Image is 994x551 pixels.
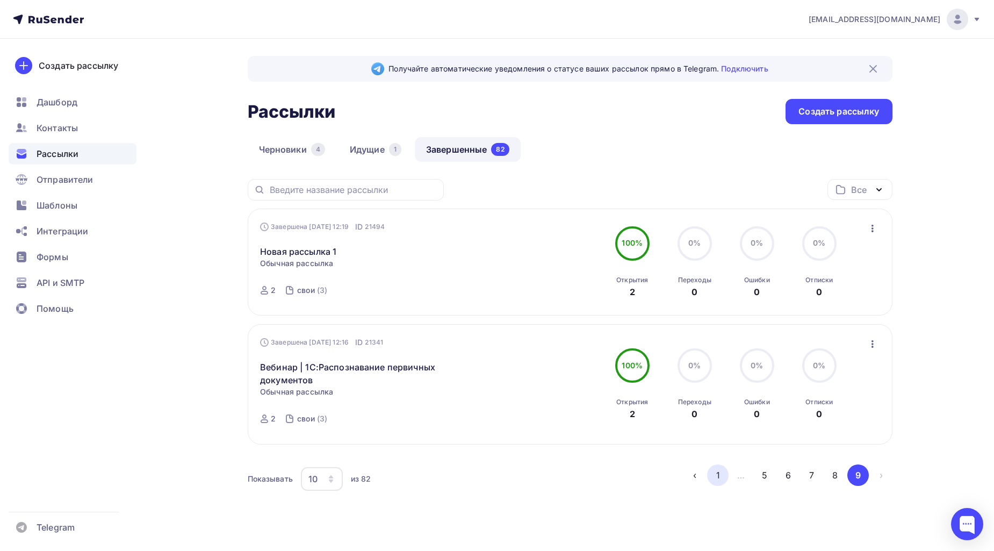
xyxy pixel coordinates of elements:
div: 2 [271,285,276,296]
span: ID [355,337,363,348]
div: (3) [317,413,327,424]
span: Обычная рассылка [260,258,333,269]
span: Рассылки [37,147,78,160]
div: 0 [754,407,760,420]
ul: Pagination [684,464,892,486]
div: свои [297,413,315,424]
div: 10 [308,473,318,485]
div: 0 [816,285,822,298]
button: Go to page 7 [801,464,822,486]
a: Рассылки [9,143,136,164]
div: Показывать [248,474,293,484]
span: 21494 [365,221,385,232]
span: Контакты [37,121,78,134]
span: 0% [813,238,825,247]
a: Вебинар | 1С:Распознавание первичных документов [260,361,444,387]
span: Шаблоны [37,199,77,212]
div: Создать рассылку [798,105,879,118]
h2: Рассылки [248,101,336,123]
a: Контакты [9,117,136,139]
div: Отписки [805,276,833,284]
span: 0% [813,361,825,370]
span: Интеграции [37,225,88,238]
button: Go to page 5 [754,464,775,486]
span: [EMAIL_ADDRESS][DOMAIN_NAME] [809,14,940,25]
span: ID [355,221,363,232]
a: Шаблоны [9,195,136,216]
span: Отправители [37,173,93,186]
div: 0 [754,285,760,298]
a: Дашборд [9,91,136,113]
div: Завершена [DATE] 12:19 [260,221,385,232]
a: Формы [9,246,136,268]
a: Черновики4 [248,137,336,162]
div: (3) [317,285,327,296]
span: 0% [688,238,701,247]
div: 82 [491,143,509,156]
a: Новая рассылка 1 [260,245,336,258]
a: Завершенные82 [415,137,521,162]
div: 2 [271,413,276,424]
span: 0% [751,238,763,247]
span: Получайте автоматические уведомления о статусе ваших рассылок прямо в Telegram. [388,63,768,74]
div: Отписки [805,398,833,406]
a: свои (3) [296,410,328,427]
span: Обычная рассылка [260,387,333,397]
span: Telegram [37,521,75,534]
span: Формы [37,251,68,263]
button: 10 [300,467,343,491]
button: Go to page 1 [707,464,729,486]
div: из 82 [351,474,371,484]
span: 0% [688,361,701,370]
button: Go to page 9 [847,464,869,486]
span: API и SMTP [37,276,84,289]
span: 100% [622,361,643,370]
div: 4 [311,143,325,156]
a: Подключить [721,64,768,73]
div: Ошибки [744,398,770,406]
a: свои (3) [296,282,328,299]
div: Переходы [678,276,711,284]
button: Go to page 8 [824,464,846,486]
div: свои [297,285,315,296]
div: 0 [692,285,697,298]
img: Telegram [371,62,384,75]
span: 0% [751,361,763,370]
span: 21341 [365,337,383,348]
a: Идущие1 [338,137,413,162]
span: 100% [622,238,643,247]
button: Go to page 6 [777,464,799,486]
div: Все [851,183,866,196]
div: 2 [630,407,635,420]
div: 0 [816,407,822,420]
div: 0 [692,407,697,420]
div: Переходы [678,398,711,406]
div: Завершена [DATE] 12:16 [260,337,383,348]
div: Открытия [616,398,648,406]
a: Отправители [9,169,136,190]
div: Ошибки [744,276,770,284]
span: Дашборд [37,96,77,109]
div: 2 [630,285,635,298]
div: Создать рассылку [39,59,118,72]
div: Открытия [616,276,648,284]
button: Go to previous page [684,464,705,486]
span: Помощь [37,302,74,315]
button: Все [827,179,892,200]
input: Введите название рассылки [270,184,437,196]
div: 1 [389,143,401,156]
a: [EMAIL_ADDRESS][DOMAIN_NAME] [809,9,981,30]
